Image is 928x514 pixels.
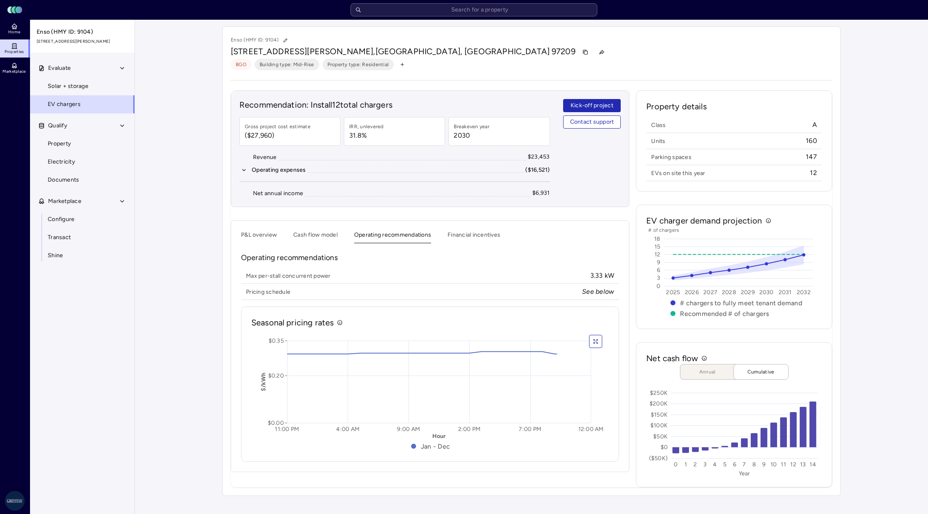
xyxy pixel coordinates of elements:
span: 2030 [454,131,490,141]
text: 13 [800,461,806,468]
div: Breakeven year [454,122,490,131]
text: 12 [655,251,661,258]
text: $/kWh [260,372,267,391]
span: Cumulative [740,368,782,376]
text: 4 [713,461,717,468]
text: 7:00 PM [519,426,541,433]
text: 9:00 AM [397,426,420,433]
span: Enso (HMY ID: 9104) [37,28,129,37]
span: BGO [236,60,246,69]
text: $0.20 [268,372,284,379]
text: 2030 [759,289,774,296]
div: Net annual income [253,189,303,198]
span: 147 [806,152,817,161]
text: 2028 [722,289,736,296]
text: $100K [650,422,668,429]
span: ($27,960) [245,131,311,141]
h2: Property details [646,101,822,119]
span: Kick-off project [571,101,613,110]
a: EV chargers [30,95,135,113]
span: A [812,120,817,129]
button: P&L overview [241,230,277,243]
span: EVs on site this year [651,169,705,177]
text: $0.00 [268,419,284,426]
button: Contact support [563,115,621,129]
a: Electricity [30,153,135,171]
h2: EV charger demand projection [646,215,762,226]
span: Contact support [570,118,614,127]
input: Search for a property [350,3,597,16]
text: 4:00 AM [336,426,360,433]
text: 9 [762,461,766,468]
span: Electricity [48,157,75,166]
button: Marketplace [30,192,135,210]
span: Evaluate [48,64,71,73]
text: 2031 [779,289,792,296]
text: 2032 [797,289,811,296]
text: 0 [657,283,661,290]
text: 6 [657,267,661,274]
button: Operating recommendations [354,230,431,243]
text: 3 [704,461,707,468]
text: Hour [432,433,446,440]
text: # of chargers [648,227,679,233]
text: $200K [650,400,668,407]
button: Building type: Mid-Rise [255,59,319,70]
img: Greystar AS [5,491,25,511]
text: 2029 [741,289,755,296]
a: Solar + storage [30,77,135,95]
text: 2025 [666,289,680,296]
div: ($16,521) [525,166,550,175]
span: Qualify [48,121,67,130]
text: Year [739,470,750,477]
text: $250K [650,390,668,396]
text: 7 [743,461,746,468]
div: Revenue [253,153,277,162]
span: Documents [48,175,79,184]
text: 2 [694,461,697,468]
text: 14 [810,461,817,468]
span: Max per-stall concurrent power [246,272,331,280]
div: Operating expenses [252,166,306,175]
span: [STREET_ADDRESS][PERSON_NAME], [231,46,376,56]
span: Units [651,137,665,145]
span: Pricing schedule [246,288,290,296]
button: Property type: Residential [322,59,394,70]
text: 0 [674,461,678,468]
button: Evaluate [30,59,135,77]
text: 2:00 PM [458,426,481,433]
text: 1 [684,461,687,468]
span: Home [8,30,20,35]
h2: Net cash flow [646,353,698,364]
span: 12 [810,168,817,177]
text: 6 [733,461,736,468]
span: Marketplace [48,197,81,206]
span: 31.8% [349,131,384,141]
a: Shine [30,247,135,265]
text: 8 [752,461,756,468]
span: Property [48,139,71,148]
span: Annual [687,368,728,376]
p: Operating recommendations [241,252,619,263]
text: 15 [655,243,661,250]
text: $50K [653,433,668,440]
text: 3 [657,274,661,281]
a: Documents [30,171,135,189]
span: Property type: Residential [327,60,389,69]
div: IRR, unlevered [349,122,384,131]
text: $0.35 [269,337,284,344]
span: Properties [5,49,24,54]
div: $23,453 [528,152,550,161]
text: 12:00 AM [578,426,604,433]
text: # chargers to fully meet tenant demand [680,299,803,307]
text: 5 [723,461,726,468]
span: Transact [48,233,71,242]
text: 11:00 PM [275,426,299,433]
span: Configure [48,215,74,224]
span: Shine [48,251,63,260]
text: Jan - Dec [421,443,450,450]
a: Configure [30,210,135,228]
button: Operating expenses($16,521) [239,166,550,175]
span: Solar + storage [48,82,88,91]
span: Building type: Mid-Rise [260,60,314,69]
